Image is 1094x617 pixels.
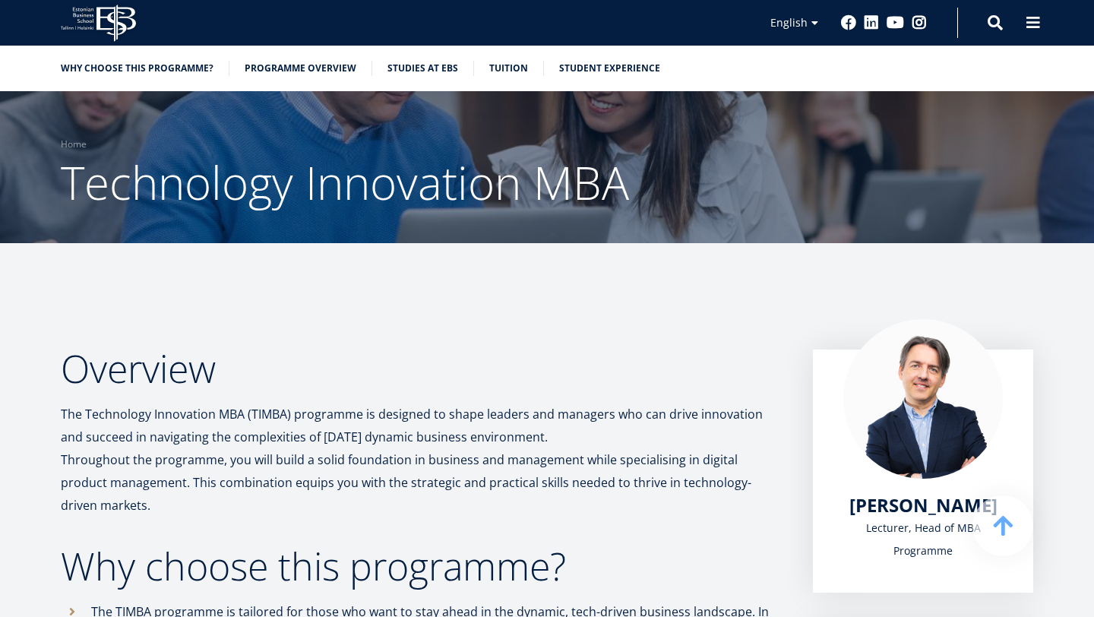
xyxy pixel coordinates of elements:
[61,151,629,214] span: Technology Innovation MBA
[912,15,927,30] a: Instagram
[843,517,1003,562] div: Lecturer, Head of MBA Programme
[849,494,998,517] a: [PERSON_NAME]
[887,15,904,30] a: Youtube
[559,61,660,76] a: Student experience
[843,319,1003,479] img: Marko Rillo
[489,61,528,76] a: Tuition
[841,15,856,30] a: Facebook
[245,61,356,76] a: Programme overview
[61,61,213,76] a: Why choose this programme?
[61,403,783,517] p: The Technology Innovation MBA (TIMBA) programme is designed to shape leaders and managers who can...
[849,492,998,517] span: [PERSON_NAME]
[387,61,458,76] a: Studies at EBS
[61,137,87,152] a: Home
[864,15,879,30] a: Linkedin
[61,547,783,585] h2: Why choose this programme?
[61,350,783,388] h2: Overview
